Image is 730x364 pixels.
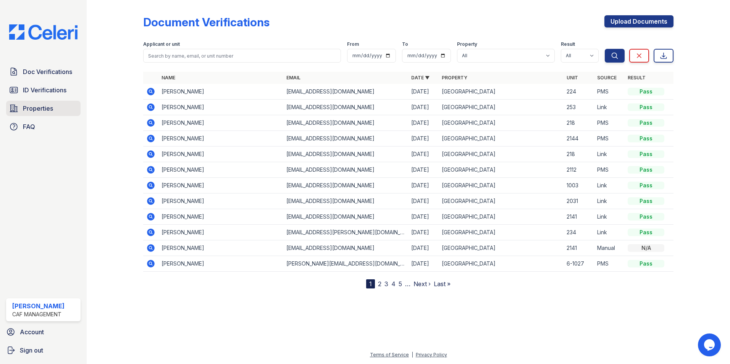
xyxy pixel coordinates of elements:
td: [EMAIL_ADDRESS][DOMAIN_NAME] [283,115,408,131]
a: Privacy Policy [416,352,447,358]
a: Result [628,75,646,81]
td: [DATE] [408,131,439,147]
td: 224 [564,84,594,100]
label: Result [561,41,575,47]
td: [EMAIL_ADDRESS][DOMAIN_NAME] [283,147,408,162]
div: [PERSON_NAME] [12,301,65,311]
div: Pass [628,197,664,205]
td: [DATE] [408,147,439,162]
a: Name [162,75,175,81]
span: ID Verifications [23,85,66,95]
td: [DATE] [408,115,439,131]
a: Properties [6,101,81,116]
a: Next › [413,280,431,288]
td: [PERSON_NAME] [158,84,283,100]
td: [EMAIL_ADDRESS][DOMAIN_NAME] [283,209,408,225]
td: [GEOGRAPHIC_DATA] [439,209,564,225]
label: To [402,41,408,47]
a: 5 [399,280,402,288]
img: CE_Logo_Blue-a8612792a0a2168367f1c8372b55b34899dd931a85d93a1a3d3e32e68fde9ad4.png [3,24,84,40]
td: 2031 [564,193,594,209]
td: [DATE] [408,100,439,115]
td: [PERSON_NAME][EMAIL_ADDRESS][DOMAIN_NAME] [283,256,408,272]
div: Pass [628,150,664,158]
td: 218 [564,115,594,131]
div: CAF Management [12,311,65,318]
td: [DATE] [408,193,439,209]
span: Account [20,327,44,337]
td: [PERSON_NAME] [158,178,283,193]
div: Pass [628,229,664,236]
label: Applicant or unit [143,41,180,47]
div: Pass [628,88,664,95]
td: [GEOGRAPHIC_DATA] [439,225,564,240]
td: [EMAIL_ADDRESS][DOMAIN_NAME] [283,193,408,209]
td: [EMAIL_ADDRESS][DOMAIN_NAME] [283,84,408,100]
td: Link [594,178,625,193]
td: 2141 [564,240,594,256]
a: Source [597,75,617,81]
div: Document Verifications [143,15,270,29]
label: From [347,41,359,47]
div: | [412,352,413,358]
td: [DATE] [408,84,439,100]
td: [PERSON_NAME] [158,147,283,162]
td: PMS [594,115,625,131]
td: [GEOGRAPHIC_DATA] [439,193,564,209]
td: Link [594,193,625,209]
a: Email [286,75,300,81]
div: Pass [628,135,664,142]
td: Link [594,147,625,162]
td: [DATE] [408,209,439,225]
a: Account [3,324,84,340]
div: Pass [628,260,664,267]
div: Pass [628,166,664,174]
td: [PERSON_NAME] [158,256,283,272]
td: [GEOGRAPHIC_DATA] [439,147,564,162]
a: Upload Documents [604,15,673,27]
div: 1 [366,279,375,288]
td: [EMAIL_ADDRESS][DOMAIN_NAME] [283,240,408,256]
td: [DATE] [408,256,439,272]
td: [EMAIL_ADDRESS][PERSON_NAME][DOMAIN_NAME] [283,225,408,240]
td: 1003 [564,178,594,193]
a: Date ▼ [411,75,430,81]
td: [EMAIL_ADDRESS][DOMAIN_NAME] [283,178,408,193]
div: N/A [628,244,664,252]
td: 253 [564,100,594,115]
td: 234 [564,225,594,240]
a: 4 [391,280,396,288]
td: [PERSON_NAME] [158,162,283,178]
td: 2112 [564,162,594,178]
td: [EMAIL_ADDRESS][DOMAIN_NAME] [283,131,408,147]
span: … [405,279,410,288]
td: [DATE] [408,162,439,178]
td: [GEOGRAPHIC_DATA] [439,178,564,193]
td: [GEOGRAPHIC_DATA] [439,115,564,131]
a: Terms of Service [370,352,409,358]
td: [PERSON_NAME] [158,225,283,240]
a: Property [442,75,467,81]
button: Sign out [3,343,84,358]
a: 2 [378,280,381,288]
td: 2141 [564,209,594,225]
td: [GEOGRAPHIC_DATA] [439,131,564,147]
label: Property [457,41,477,47]
td: Link [594,209,625,225]
td: [DATE] [408,240,439,256]
td: PMS [594,131,625,147]
a: Doc Verifications [6,64,81,79]
td: [DATE] [408,178,439,193]
td: PMS [594,84,625,100]
td: [PERSON_NAME] [158,193,283,209]
input: Search by name, email, or unit number [143,49,341,63]
td: [PERSON_NAME] [158,209,283,225]
span: Doc Verifications [23,67,72,76]
a: 3 [384,280,388,288]
td: [GEOGRAPHIC_DATA] [439,240,564,256]
td: [PERSON_NAME] [158,100,283,115]
td: Link [594,100,625,115]
div: Pass [628,119,664,127]
td: [DATE] [408,225,439,240]
td: Link [594,225,625,240]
